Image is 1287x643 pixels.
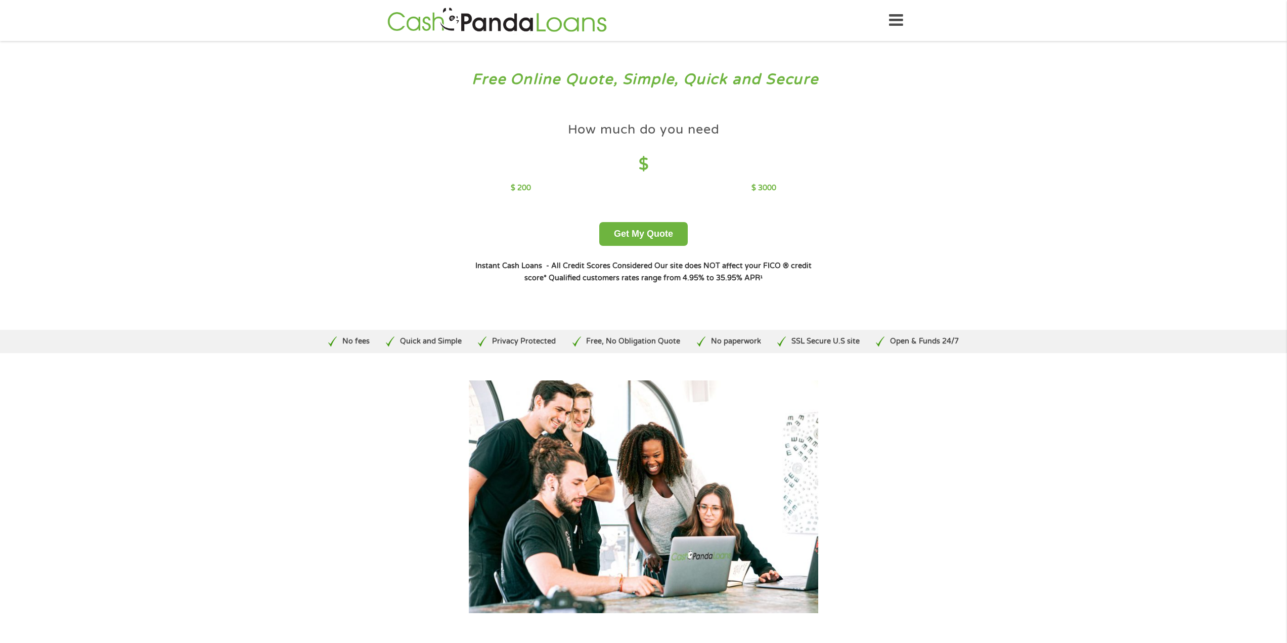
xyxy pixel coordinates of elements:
p: No paperwork [711,336,761,347]
strong: Instant Cash Loans - All Credit Scores Considered [475,262,652,270]
p: SSL Secure U.S site [791,336,860,347]
img: Quick loans online payday loans [469,380,818,614]
strong: Qualified customers rates range from 4.95% to 35.95% APR¹ [549,274,763,282]
p: $ 3000 [751,183,776,194]
p: Privacy Protected [492,336,556,347]
h4: $ [511,154,776,175]
button: Get My Quote [599,222,688,246]
p: Free, No Obligation Quote [586,336,680,347]
p: Quick and Simple [400,336,462,347]
h3: Free Online Quote, Simple, Quick and Secure [29,70,1258,89]
img: GetLoanNow Logo [384,6,610,35]
strong: Our site does NOT affect your FICO ® credit score* [524,262,812,282]
h4: How much do you need [568,121,720,138]
p: $ 200 [511,183,531,194]
p: No fees [342,336,370,347]
p: Open & Funds 24/7 [890,336,959,347]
